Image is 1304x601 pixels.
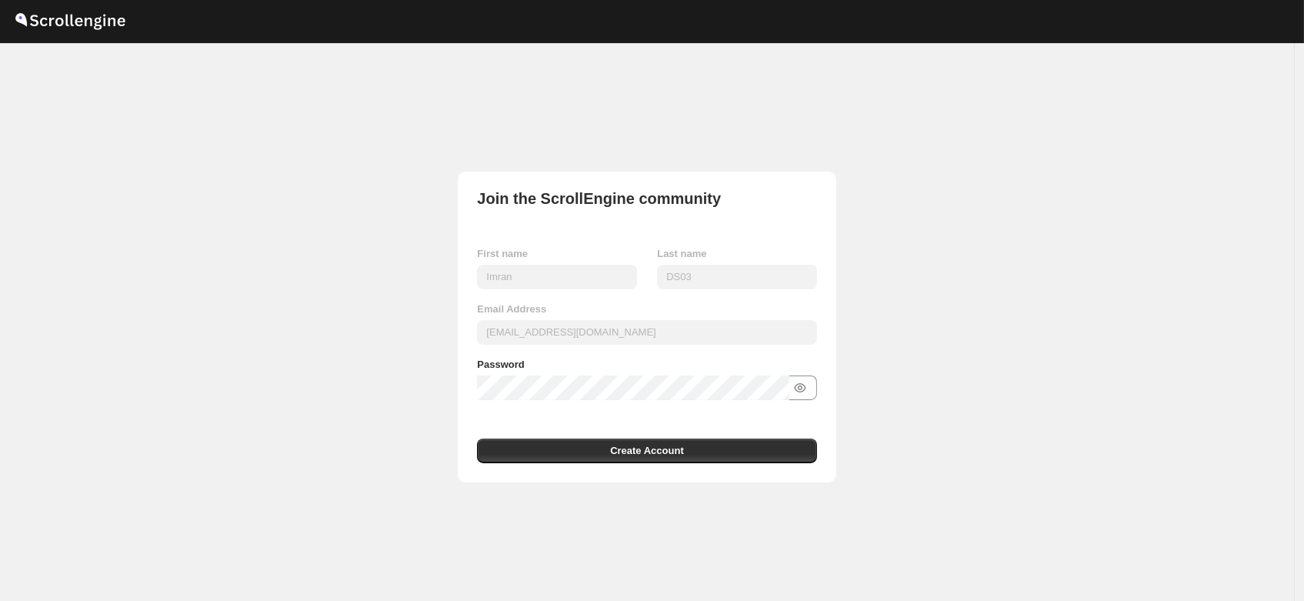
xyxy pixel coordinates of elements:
[610,443,684,459] span: Create Account
[477,248,528,259] b: First name
[477,191,721,206] div: Join the ScrollEngine community
[657,248,706,259] b: Last name
[477,303,546,315] b: Email Address
[477,439,816,463] button: Create Account
[477,359,524,370] b: Password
